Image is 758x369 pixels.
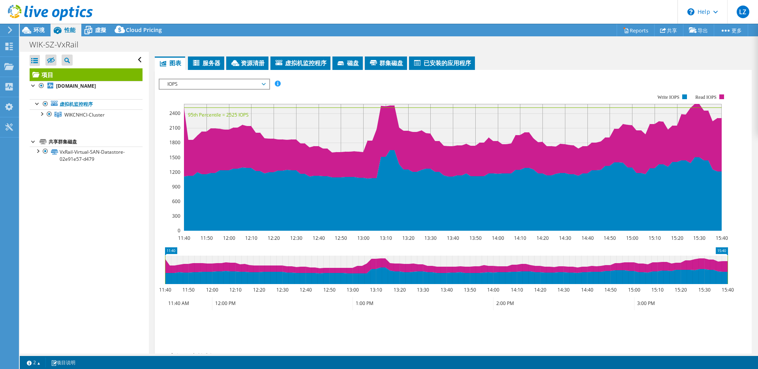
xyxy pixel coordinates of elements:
text: 13:40 [441,286,453,293]
text: 12:40 [300,286,312,293]
text: 14:50 [604,235,616,241]
text: 12:20 [253,286,265,293]
text: 15:20 [671,235,683,241]
h2: 高级图表控制 [159,348,212,364]
text: 15:30 [693,235,705,241]
text: 1200 [169,169,180,175]
a: VxRail-Virtual-SAN-Datastore-02e91e57-d479 [30,147,143,164]
span: LZ [737,6,749,18]
text: 1500 [169,154,180,161]
text: 13:00 [347,286,359,293]
span: 虚拟机监控程序 [274,59,326,67]
text: 12:00 [223,235,235,241]
text: 1800 [169,139,180,146]
text: 2100 [169,124,180,131]
text: 11:40 [159,286,171,293]
span: Cloud Pricing [126,26,162,34]
a: WIKCNHCI-Cluster [30,109,143,120]
text: 14:20 [537,235,549,241]
text: 14:20 [534,286,546,293]
span: 图表 [159,59,181,67]
text: 14:40 [581,286,593,293]
text: 12:50 [323,286,336,293]
text: 14:00 [487,286,499,293]
text: 14:40 [582,235,594,241]
text: 0 [178,227,180,234]
text: 12:10 [245,235,257,241]
text: 13:20 [402,235,415,241]
text: 12:10 [229,286,242,293]
span: 磁盘 [336,59,359,67]
text: 11:50 [182,286,195,293]
text: 600 [172,198,180,205]
text: 13:50 [469,235,482,241]
text: 13:10 [380,235,392,241]
text: Write IOPS [657,94,679,100]
text: 11:40 [178,235,190,241]
text: 95th Percentile = 2525 IOPS [188,111,249,118]
text: 13:20 [394,286,406,293]
h1: WIK-SZ-VxRail [26,40,91,49]
text: 12:50 [335,235,347,241]
span: 资源清册 [230,59,265,67]
text: 15:10 [649,235,661,241]
text: 15:00 [628,286,640,293]
a: Reports [617,24,655,36]
text: 15:30 [698,286,711,293]
text: 15:40 [716,235,728,241]
span: 虛擬 [95,26,106,34]
a: 共享 [654,24,683,36]
a: [DOMAIN_NAME] [30,81,143,91]
text: 14:50 [604,286,617,293]
span: 已安装的应用程序 [413,59,471,67]
text: 14:10 [511,286,523,293]
text: 15:40 [722,286,734,293]
b: [DOMAIN_NAME] [56,83,96,89]
text: 15:20 [675,286,687,293]
a: 虚拟机监控程序 [30,99,143,109]
text: 900 [172,183,180,190]
text: 300 [172,213,180,219]
text: 12:40 [313,235,325,241]
text: 14:30 [557,286,570,293]
text: 15:10 [651,286,664,293]
span: WIKCNHCI-Cluster [64,111,105,118]
a: 更多 [714,24,748,36]
text: 2400 [169,110,180,117]
text: 14:10 [514,235,526,241]
a: 项目说明 [45,358,81,367]
text: 14:30 [559,235,571,241]
text: 14:00 [492,235,504,241]
span: 环境 [34,26,45,34]
text: 12:30 [290,235,302,241]
svg: \n [687,8,694,15]
text: 13:40 [447,235,459,241]
a: 导出 [683,24,714,36]
text: 15:00 [626,235,638,241]
text: 13:10 [370,286,382,293]
text: 13:50 [464,286,476,293]
span: 性能 [64,26,75,34]
text: 12:00 [206,286,218,293]
a: 项目 [30,68,143,81]
div: 共享群集磁盘 [49,137,143,147]
text: 13:30 [424,235,437,241]
span: IOPS [163,79,265,89]
text: 12:20 [268,235,280,241]
span: 群集磁盘 [369,59,403,67]
text: Read IOPS [696,94,717,100]
text: 13:00 [357,235,370,241]
a: 2 [21,358,46,367]
span: 服务器 [192,59,220,67]
text: 12:30 [276,286,289,293]
text: 13:30 [417,286,429,293]
text: 11:50 [201,235,213,241]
